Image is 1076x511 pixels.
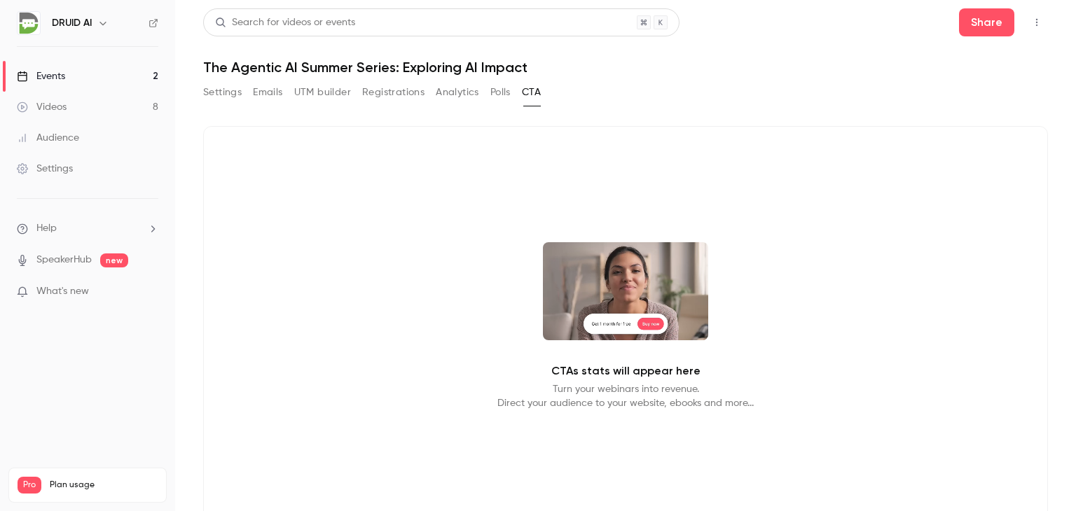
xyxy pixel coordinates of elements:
[551,363,701,379] p: CTAs stats will appear here
[17,162,73,176] div: Settings
[52,16,92,30] h6: DRUID AI
[142,286,158,298] iframe: Noticeable Trigger
[362,81,425,104] button: Registrations
[17,221,158,236] li: help-dropdown-opener
[294,81,351,104] button: UTM builder
[50,479,158,491] span: Plan usage
[203,59,1048,76] h1: The Agentic AI Summer Series: Exploring AI Impact
[522,81,541,104] button: CTA
[17,69,65,83] div: Events
[17,100,67,114] div: Videos
[497,382,754,410] p: Turn your webinars into revenue. Direct your audience to your website, ebooks and more...
[100,253,128,267] span: new
[36,253,92,267] a: SpeakerHub
[18,12,40,34] img: DRUID AI
[36,221,57,236] span: Help
[436,81,479,104] button: Analytics
[959,8,1014,36] button: Share
[490,81,511,104] button: Polls
[253,81,282,104] button: Emails
[215,15,355,30] div: Search for videos or events
[36,284,89,299] span: What's new
[18,477,41,493] span: Pro
[203,81,242,104] button: Settings
[17,131,79,145] div: Audience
